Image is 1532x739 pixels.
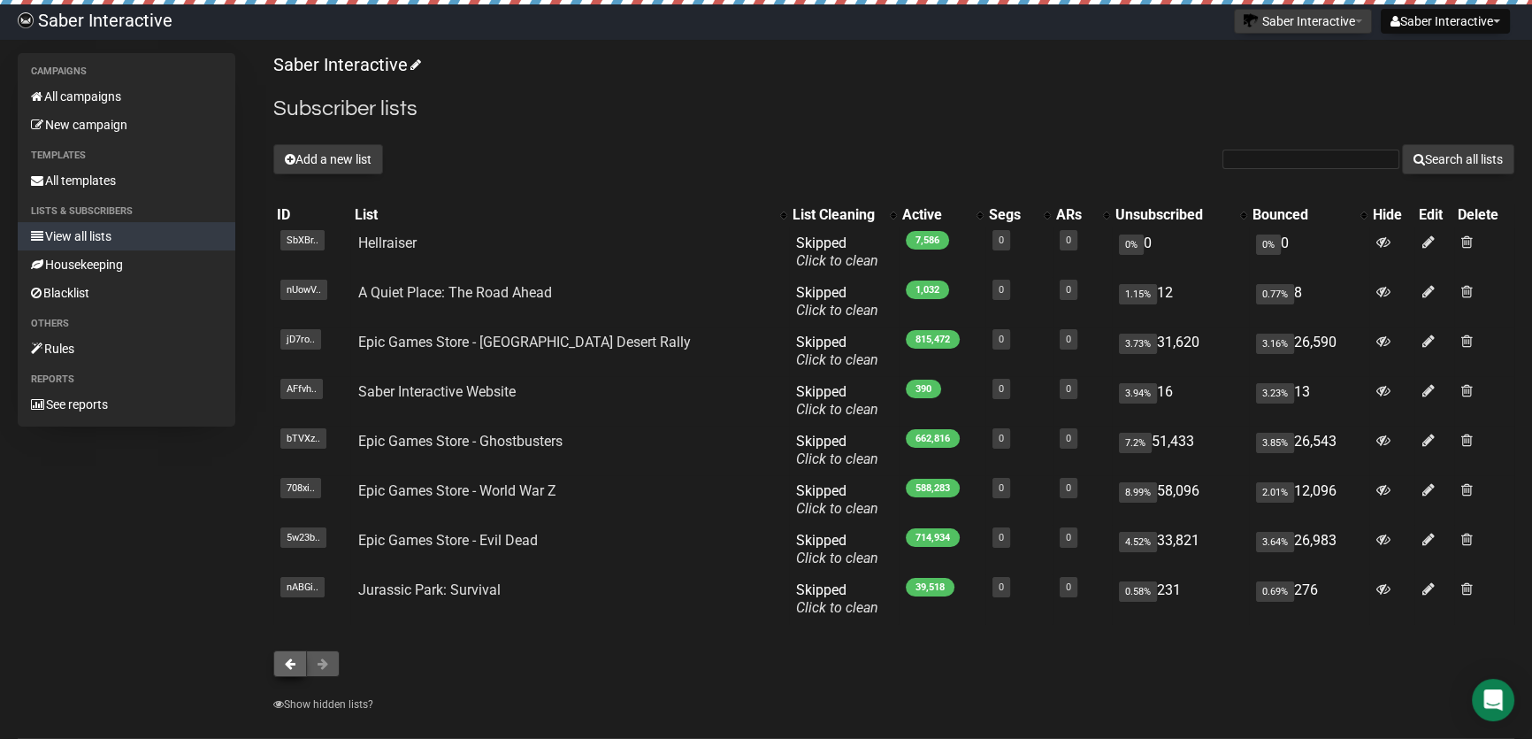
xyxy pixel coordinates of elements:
[273,698,373,711] a: Show hidden lists?
[1249,426,1368,475] td: 26,543
[1249,227,1368,277] td: 0
[1112,525,1250,574] td: 33,821
[1249,277,1368,327] td: 8
[999,581,1004,593] a: 0
[906,281,949,299] span: 1,032
[1458,206,1511,224] div: Delete
[1066,284,1071,296] a: 0
[1472,679,1514,721] div: Open Intercom Messenger
[899,203,984,227] th: Active: No sort applied, activate to apply an ascending sort
[280,577,325,597] span: nABGi..
[1373,206,1412,224] div: Hide
[906,429,960,448] span: 662,816
[906,578,954,597] span: 39,518
[1249,376,1368,426] td: 13
[280,478,321,498] span: 708xi..
[906,330,960,349] span: 815,472
[902,206,967,224] div: Active
[357,581,500,598] a: Jurassic Park: Survival
[357,284,551,301] a: A Quiet Place: The Road Ahead
[1249,574,1368,624] td: 276
[1256,284,1294,304] span: 0.77%
[280,527,326,548] span: 5w23b..
[906,231,949,250] span: 7,586
[1249,327,1368,376] td: 26,590
[1112,475,1250,525] td: 58,096
[18,12,34,28] img: ec1bccd4d48495f5e7d53d9a520ba7e5
[1252,206,1351,224] div: Bounced
[1112,376,1250,426] td: 16
[357,532,537,549] a: Epic Games Store - Evil Dead
[1119,235,1144,255] span: 0%
[906,380,941,398] span: 390
[796,284,878,319] span: Skipped
[1066,532,1071,543] a: 0
[1249,525,1368,574] td: 26,983
[280,280,327,300] span: nUowV..
[1402,144,1514,174] button: Search all lists
[357,235,416,251] a: Hellraiser
[1256,532,1294,552] span: 3.64%
[796,433,878,467] span: Skipped
[1244,13,1258,27] img: 1.png
[18,369,235,390] li: Reports
[796,450,878,467] a: Click to clean
[999,334,1004,345] a: 0
[1112,277,1250,327] td: 12
[796,401,878,418] a: Click to clean
[18,250,235,279] a: Housekeeping
[1119,532,1157,552] span: 4.52%
[1369,203,1415,227] th: Hide: No sort applied, sorting is disabled
[796,550,878,566] a: Click to clean
[1249,203,1368,227] th: Bounced: No sort applied, activate to apply an ascending sort
[18,111,235,139] a: New campaign
[793,206,881,224] div: List Cleaning
[1056,206,1094,224] div: ARs
[1119,334,1157,354] span: 3.73%
[1119,433,1152,453] span: 7.2%
[999,532,1004,543] a: 0
[796,351,878,368] a: Click to clean
[1066,235,1071,246] a: 0
[280,230,325,250] span: SbXBr..
[796,599,878,616] a: Click to clean
[1256,383,1294,404] span: 3.23%
[999,235,1004,246] a: 0
[1119,383,1157,404] span: 3.94%
[1418,206,1450,224] div: Edit
[1112,426,1250,475] td: 51,433
[1454,203,1514,227] th: Delete: No sort applied, sorting is disabled
[1119,581,1157,602] span: 0.58%
[1414,203,1453,227] th: Edit: No sort applied, sorting is disabled
[18,145,235,166] li: Templates
[273,203,350,227] th: ID: No sort applied, sorting is disabled
[1119,482,1157,503] span: 8.99%
[357,334,690,350] a: Epic Games Store - [GEOGRAPHIC_DATA] Desert Rally
[1234,9,1372,34] button: Saber Interactive
[1066,581,1071,593] a: 0
[796,532,878,566] span: Skipped
[1256,433,1294,453] span: 3.85%
[280,428,326,449] span: bTVXz..
[1112,203,1250,227] th: Unsubscribed: No sort applied, activate to apply an ascending sort
[18,313,235,335] li: Others
[1115,206,1232,224] div: Unsubscribed
[280,329,321,350] span: jD7ro..
[357,383,515,400] a: Saber Interactive Website
[796,252,878,269] a: Click to clean
[357,433,562,450] a: Epic Games Store - Ghostbusters
[1256,334,1294,354] span: 3.16%
[357,482,555,499] a: Epic Games Store - World War Z
[1256,482,1294,503] span: 2.01%
[350,203,789,227] th: List: No sort applied, activate to apply an ascending sort
[277,206,347,224] div: ID
[906,528,960,547] span: 714,934
[1112,574,1250,624] td: 231
[906,479,960,497] span: 588,283
[354,206,771,224] div: List
[789,203,899,227] th: List Cleaning: No sort applied, activate to apply an ascending sort
[18,279,235,307] a: Blacklist
[999,383,1004,395] a: 0
[18,82,235,111] a: All campaigns
[1066,334,1071,345] a: 0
